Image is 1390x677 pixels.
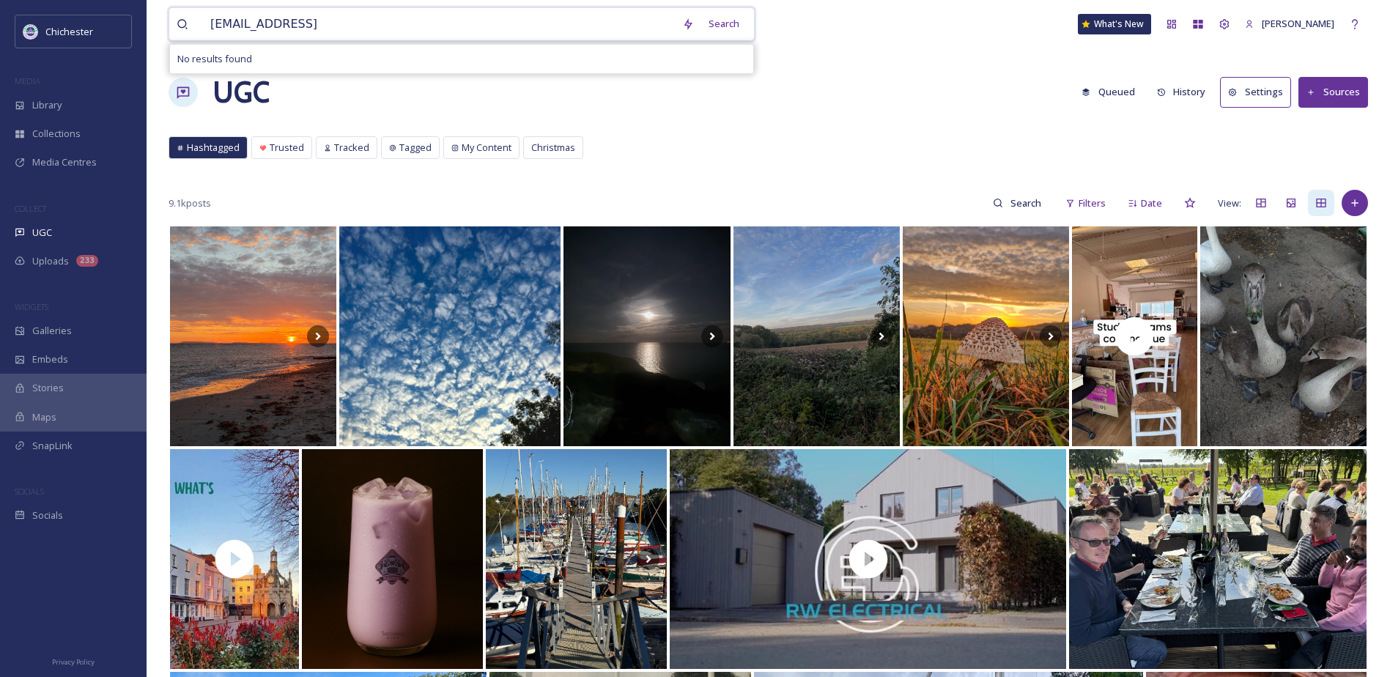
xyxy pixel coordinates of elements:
img: thumbnail [1068,226,1200,446]
img: The view coming out of the barn one morning 🩶🦢 [1200,226,1367,446]
img: Sky.... #sky #weather #seasons #westsussex #countryside #naturalworld #nature #midhurst #countryl... [339,226,561,446]
span: UGC [32,226,52,240]
img: September in West Sussex 🏝️☀️🌊 #selsey #selseyliving #selseylife [170,226,336,446]
img: Massive thanks to tinwoodestatevineyard for an unforgettable harvest experience with the Cavavin ... [1069,449,1367,669]
span: View: [1218,196,1241,210]
button: Sources [1298,77,1368,107]
span: No results found [177,52,252,66]
a: Privacy Policy [52,652,95,670]
img: thumbnail [169,449,300,669]
button: Settings [1220,77,1291,107]
span: My Content [462,141,511,155]
span: Socials [32,508,63,522]
span: [PERSON_NAME] [1262,17,1334,30]
span: Chichester [45,25,93,38]
span: SOCIALS [15,486,44,497]
span: WIDGETS [15,301,48,312]
span: Uploads [32,254,69,268]
img: thumbnail [670,449,1066,669]
button: Queued [1074,78,1142,106]
span: Christmas [531,141,575,155]
a: What's New [1078,14,1151,34]
span: COLLECT [15,203,46,214]
span: Media Centres [32,155,97,169]
div: Search [701,10,747,38]
span: Hashtagged [187,141,240,155]
img: There’s something surreal about running at night. Chasing a headlamp beam you’ll never catch, the... [563,226,730,446]
span: Galleries [32,324,72,338]
a: UGC [212,70,270,114]
a: [PERSON_NAME] [1238,10,1342,38]
input: Search your library [203,8,675,40]
img: some photos i took this evening on Highdown Hill in the South Downs National Park ☺️🌲🌳 #sunset #s... [733,226,900,446]
span: Filters [1079,196,1106,210]
button: History [1150,78,1213,106]
span: Stories [32,381,64,395]
a: Settings [1220,77,1298,107]
span: Maps [32,410,56,424]
img: See you tomorrow 💜🧋 📍 Meowko Chichester Can you guess this drink? 👀 Comment below ⬇️ #chichester ... [302,449,483,669]
span: SnapLink [32,439,73,453]
span: Embeds [32,352,68,366]
span: Library [32,98,62,112]
span: Date [1141,196,1162,210]
img: Morning rough mowing and I couldn't resist leaping off to get a photo. #golf #golfcourse #southdo... [903,226,1069,446]
span: 9.1k posts [169,196,211,210]
span: MEDIA [15,75,40,86]
div: 233 [76,255,98,267]
img: Logo_of_Chichester_District_Council.png [23,24,38,39]
span: Privacy Policy [52,657,95,667]
a: History [1150,78,1221,106]
span: Collections [32,127,81,141]
input: Search [1003,188,1051,218]
a: Queued [1074,78,1150,106]
span: Tracked [334,141,369,155]
img: ☀️ Soaking up the sunshine while it lasts, fingers crossed it sticks around for our Seafood Festi... [486,449,667,669]
span: Tagged [399,141,432,155]
span: Trusted [270,141,304,155]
